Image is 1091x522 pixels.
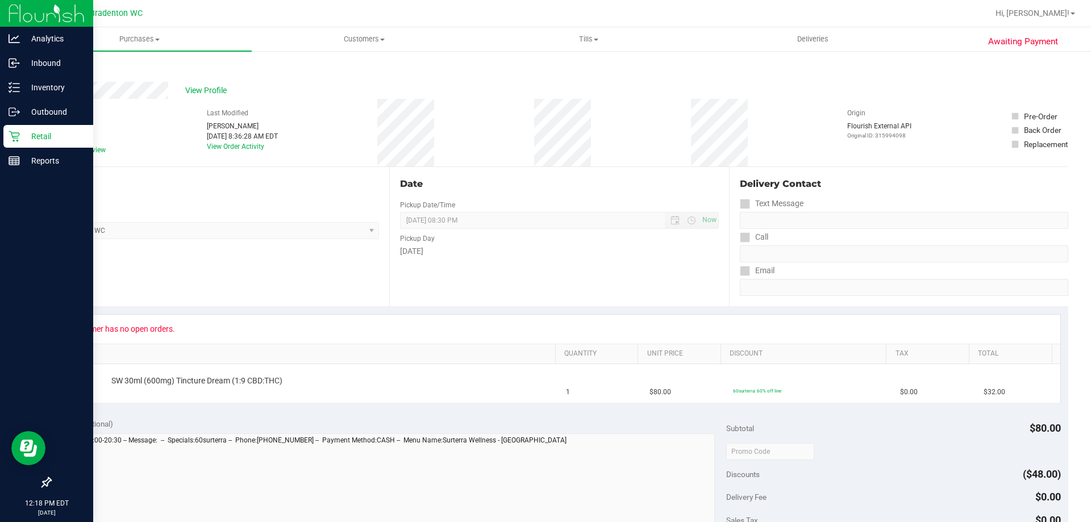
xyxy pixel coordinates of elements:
[726,492,767,502] span: Delivery Fee
[252,34,476,44] span: Customers
[988,35,1058,48] span: Awaiting Payment
[207,131,278,141] div: [DATE] 8:36:28 AM EDT
[726,443,814,460] input: Promo Code
[207,108,248,118] label: Last Modified
[782,34,844,44] span: Deliveries
[400,245,718,257] div: [DATE]
[740,177,1068,191] div: Delivery Contact
[69,324,175,333] div: Customer has no open orders.
[50,177,379,191] div: Location
[9,57,20,69] inline-svg: Inbound
[726,464,760,485] span: Discounts
[896,349,965,358] a: Tax
[252,27,476,51] a: Customers
[400,200,455,210] label: Pickup Date/Time
[9,131,20,142] inline-svg: Retail
[111,375,282,386] span: SW 30ml (600mg) Tincture Dream (1:9 CBD:THC)
[978,349,1047,358] a: Total
[400,177,718,191] div: Date
[740,229,768,245] label: Call
[9,155,20,166] inline-svg: Reports
[20,56,88,70] p: Inbound
[11,431,45,465] iframe: Resource center
[740,212,1068,229] input: Format: (999) 999-9999
[9,33,20,44] inline-svg: Analytics
[740,245,1068,262] input: Format: (999) 999-9999
[9,82,20,93] inline-svg: Inventory
[847,108,865,118] label: Origin
[847,131,911,140] p: Original ID: 315994098
[984,387,1005,398] span: $32.00
[649,387,671,398] span: $80.00
[207,121,278,131] div: [PERSON_NAME]
[647,349,717,358] a: Unit Price
[67,349,551,358] a: SKU
[1024,139,1068,150] div: Replacement
[27,27,252,51] a: Purchases
[1023,468,1061,480] span: ($48.00)
[27,34,252,44] span: Purchases
[207,143,264,151] a: View Order Activity
[1024,111,1057,122] div: Pre-Order
[20,105,88,119] p: Outbound
[740,195,803,212] label: Text Message
[20,154,88,168] p: Reports
[701,27,925,51] a: Deliveries
[1024,124,1061,136] div: Back Order
[20,32,88,45] p: Analytics
[5,498,88,508] p: 12:18 PM EDT
[400,233,435,244] label: Pickup Day
[740,262,774,279] label: Email
[5,508,88,517] p: [DATE]
[9,106,20,118] inline-svg: Outbound
[476,27,701,51] a: Tills
[564,349,634,358] a: Quantity
[730,349,882,358] a: Discount
[1030,422,1061,434] span: $80.00
[185,85,231,97] span: View Profile
[566,387,570,398] span: 1
[733,388,781,394] span: 60surterra: 60% off line
[477,34,700,44] span: Tills
[20,81,88,94] p: Inventory
[20,130,88,143] p: Retail
[996,9,1069,18] span: Hi, [PERSON_NAME]!
[726,424,754,433] span: Subtotal
[847,121,911,140] div: Flourish External API
[90,9,143,18] span: Bradenton WC
[900,387,918,398] span: $0.00
[1035,491,1061,503] span: $0.00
